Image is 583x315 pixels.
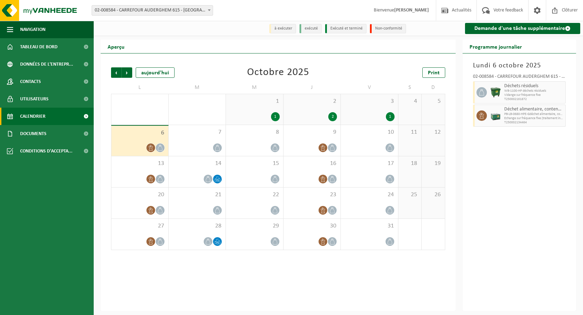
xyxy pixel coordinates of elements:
[172,160,222,167] span: 14
[20,90,49,108] span: Utilisateurs
[115,222,165,230] span: 27
[402,191,418,199] span: 25
[402,129,418,136] span: 11
[425,191,441,199] span: 26
[229,160,280,167] span: 15
[504,121,564,125] span: T250002134464
[473,60,566,71] h3: Lundi 6 octobre 2025
[122,67,132,78] span: Suivant
[465,23,581,34] a: Demande d'une tâche supplémentaire
[325,24,366,33] li: Exécuté et terminé
[344,160,395,167] span: 17
[422,67,445,78] a: Print
[490,110,501,121] img: PB-LB-0680-HPE-GN-01
[344,98,395,105] span: 3
[172,222,222,230] span: 28
[428,70,440,76] span: Print
[271,112,280,121] div: 1
[402,98,418,105] span: 4
[92,5,213,16] span: 02-008584 - CARREFOUR AUDERGHEM 615 - AUDERGHEM
[20,73,41,90] span: Contacts
[425,129,441,136] span: 12
[229,191,280,199] span: 22
[386,112,395,121] div: 1
[20,38,58,56] span: Tableau de bord
[504,116,564,121] span: Echange sur fréquence fixe (traitement inclus)
[92,6,213,15] span: 02-008584 - CARREFOUR AUDERGHEM 615 - AUDERGHEM
[20,142,73,160] span: Conditions d'accepta...
[299,24,322,33] li: exécuté
[287,160,337,167] span: 16
[287,98,337,105] span: 2
[229,222,280,230] span: 29
[20,56,73,73] span: Données de l'entrepr...
[111,67,121,78] span: Précédent
[229,129,280,136] span: 8
[490,87,501,98] img: WB-1100-HPE-GN-01
[111,81,169,94] td: L
[504,112,564,116] span: PB-LB-0680-HPE-Gdéchet alimentaire, contenant des produits d
[269,24,296,33] li: à exécuter
[504,107,564,112] span: Déchet alimentaire, contenant des produits d'origine animale, emballage mélangé (sans verre), cat 3
[425,98,441,105] span: 5
[115,129,165,137] span: 6
[20,125,47,142] span: Documents
[229,98,280,105] span: 1
[172,129,222,136] span: 7
[115,160,165,167] span: 13
[398,81,422,94] td: S
[473,74,566,81] div: 02-008584 - CARREFOUR AUDERGHEM 615 - [GEOGRAPHIC_DATA]
[344,222,395,230] span: 31
[341,81,398,94] td: V
[169,81,226,94] td: M
[136,67,175,78] div: aujourd'hui
[328,112,337,121] div: 2
[226,81,284,94] td: M
[504,89,564,93] span: WB-1100-HP déchets résiduels
[370,24,406,33] li: Non-conformité
[344,191,395,199] span: 24
[247,67,309,78] div: Octobre 2025
[284,81,341,94] td: J
[287,222,337,230] span: 30
[463,40,529,53] h2: Programme journalier
[172,191,222,199] span: 21
[425,160,441,167] span: 19
[394,8,429,13] strong: [PERSON_NAME]
[422,81,445,94] td: D
[287,191,337,199] span: 23
[504,97,564,101] span: T250002161872
[287,129,337,136] span: 9
[115,191,165,199] span: 20
[504,83,564,89] span: Déchets résiduels
[20,108,45,125] span: Calendrier
[20,21,45,38] span: Navigation
[101,40,132,53] h2: Aperçu
[402,160,418,167] span: 18
[344,129,395,136] span: 10
[504,93,564,97] span: Vidange sur fréquence fixe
